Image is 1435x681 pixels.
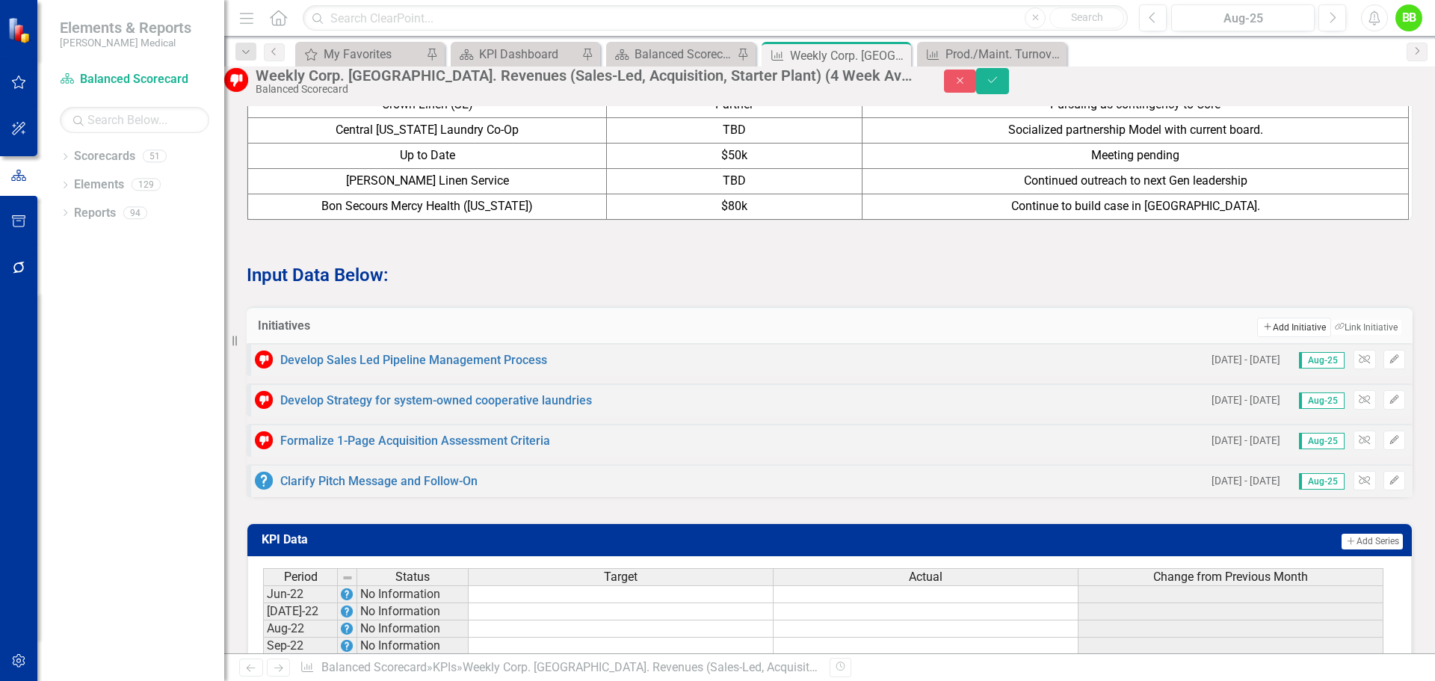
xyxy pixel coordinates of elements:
[721,199,747,213] span: $80k
[132,179,161,191] div: 129
[909,570,942,584] span: Actual
[1257,318,1330,337] button: Add Initiative
[300,659,818,677] div: » »
[357,620,469,638] td: No Information
[604,570,638,584] span: Target
[299,45,422,64] a: My Favorites
[255,431,273,449] img: Below Target
[1176,10,1309,28] div: Aug-25
[336,123,519,137] span: Central [US_STATE] Laundry Co-Op
[357,585,469,603] td: No Information
[1342,534,1403,549] button: Add Series
[255,391,273,409] img: Below Target
[280,474,478,488] a: Clarify Pitch Message and Follow-On
[60,19,191,37] span: Elements & Reports
[1395,4,1422,31] button: BB
[357,603,469,620] td: No Information
[263,638,338,655] td: Sep-22
[255,472,273,490] img: No Information
[342,572,354,584] img: 8DAGhfEEPCf229AAAAAElFTkSuQmCC
[1171,4,1315,31] button: Aug-25
[1299,392,1345,409] span: Aug-25
[321,199,533,213] span: Bon Secours Mercy Health ([US_STATE])
[723,123,746,137] span: TBD
[255,351,273,369] img: Below Target
[1299,352,1345,369] span: Aug-25
[1212,434,1280,448] small: [DATE] - [DATE]
[921,45,1063,64] a: Prod./Maint. Turnover (Rolling 12 Mos.)
[1331,320,1401,335] button: Link Initiative
[463,660,996,674] div: Weekly Corp. [GEOGRAPHIC_DATA]. Revenues (Sales-Led, Acquisition, Starter Plant) (4 Week Average)
[263,620,338,638] td: Aug-22
[284,570,318,584] span: Period
[790,46,907,65] div: Weekly Corp. [GEOGRAPHIC_DATA]. Revenues (Sales-Led, Acquisition, Starter Plant) (4 Week Average)
[721,148,747,162] span: $50k
[723,173,746,188] span: TBD
[1212,474,1280,488] small: [DATE] - [DATE]
[263,585,338,603] td: Jun-22
[400,148,455,162] span: Up to Date
[346,173,509,188] span: [PERSON_NAME] Linen Service
[1011,199,1260,213] span: Continue to build case in [GEOGRAPHIC_DATA].
[395,570,430,584] span: Status
[945,45,1063,64] div: Prod./Maint. Turnover (Rolling 12 Mos.)
[256,67,914,84] div: Weekly Corp. [GEOGRAPHIC_DATA]. Revenues (Sales-Led, Acquisition, Starter Plant) (4 Week Average)
[60,107,209,133] input: Search Below...
[1024,173,1247,188] span: Continued outreach to next Gen leadership
[280,393,592,407] a: Develop Strategy for system-owned cooperative laundries
[321,660,427,674] a: Balanced Scorecard
[224,68,248,92] img: Below Target
[610,45,733,64] a: Balanced Scorecard Welcome Page
[1071,11,1103,23] span: Search
[303,5,1128,31] input: Search ClearPoint...
[454,45,578,64] a: KPI Dashboard
[263,603,338,620] td: [DATE]-22
[74,205,116,222] a: Reports
[280,434,550,448] a: Formalize 1-Page Acquisition Assessment Criteria
[262,533,752,546] h3: KPI Data
[60,71,209,88] a: Balanced Scorecard
[1212,393,1280,407] small: [DATE] - [DATE]
[1049,7,1124,28] button: Search
[60,37,191,49] small: [PERSON_NAME] Medical
[258,319,562,333] h3: Initiatives
[324,45,422,64] div: My Favorites
[256,84,914,95] div: Balanced Scorecard
[341,588,353,600] img: EPrye+mTK9pvt+TU27aWpTKctATH3YPfOpp6JwpcOnVRu8ICjoSzQQ4ga9ifFOM3l6IArfXMrAt88bUovrqVHL8P7rjhUPFG0...
[635,45,733,64] div: Balanced Scorecard Welcome Page
[74,176,124,194] a: Elements
[247,265,389,286] strong: Input Data Below:
[143,150,167,163] div: 51
[1212,353,1280,367] small: [DATE] - [DATE]
[1299,433,1345,449] span: Aug-25
[7,17,34,43] img: ClearPoint Strategy
[280,353,547,367] a: Develop Sales Led Pipeline Management Process
[1153,570,1308,584] span: Change from Previous Month
[341,605,353,617] img: EPrye+mTK9pvt+TU27aWpTKctATH3YPfOpp6JwpcOnVRu8ICjoSzQQ4ga9ifFOM3l6IArfXMrAt88bUovrqVHL8P7rjhUPFG0...
[74,148,135,165] a: Scorecards
[123,206,147,219] div: 94
[479,45,578,64] div: KPI Dashboard
[1299,473,1345,490] span: Aug-25
[341,623,353,635] img: EPrye+mTK9pvt+TU27aWpTKctATH3YPfOpp6JwpcOnVRu8ICjoSzQQ4ga9ifFOM3l6IArfXMrAt88bUovrqVHL8P7rjhUPFG0...
[341,640,353,652] img: EPrye+mTK9pvt+TU27aWpTKctATH3YPfOpp6JwpcOnVRu8ICjoSzQQ4ga9ifFOM3l6IArfXMrAt88bUovrqVHL8P7rjhUPFG0...
[433,660,457,674] a: KPIs
[1091,148,1179,162] span: Meeting pending
[357,638,469,655] td: No Information
[1008,123,1263,137] span: Socialized partnership Model with current board.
